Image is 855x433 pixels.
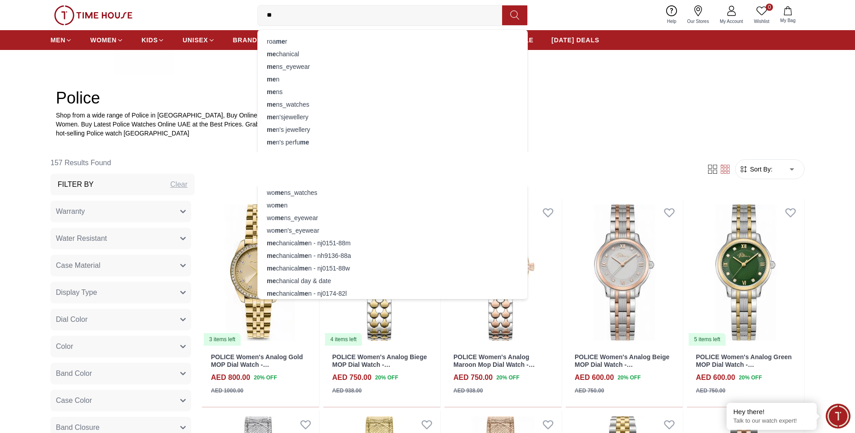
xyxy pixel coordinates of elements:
[50,255,191,276] button: Case Material
[552,32,599,48] a: [DATE] DEALS
[777,17,799,24] span: My Bag
[453,387,483,395] div: AED 938.00
[750,18,773,25] span: Wishlist
[332,387,361,395] div: AED 938.00
[202,199,319,347] a: POLICE Women's Analog Gold MOP Dial Watch - PEWLH00243033 items left
[56,130,189,137] span: hot-selling Police watch [GEOGRAPHIC_DATA]
[275,189,284,196] strong: me
[267,50,276,58] strong: me
[56,260,101,271] span: Case Material
[299,265,308,272] strong: me
[50,282,191,303] button: Display Type
[663,18,680,25] span: Help
[496,374,519,382] span: 20 % OFF
[56,287,97,298] span: Display Type
[275,227,284,234] strong: me
[50,36,65,45] span: MEN
[696,353,792,376] a: POLICE Women's Analog Green MOP Dial Watch - PEWLG0076202
[263,123,522,136] div: n's jewellery
[267,290,276,297] strong: me
[716,18,747,25] span: My Account
[233,36,262,45] span: BRANDS
[662,4,682,27] a: Help
[575,372,614,383] h4: AED 600.00
[332,353,427,376] a: POLICE Women's Analog Biege MOP Dial Watch - PEWLG0076303
[56,89,799,107] h2: Police
[276,38,285,45] strong: me
[56,341,73,352] span: Color
[50,201,191,222] button: Warranty
[204,333,241,346] div: 3 items left
[263,149,522,161] div: ns accessories
[56,368,92,379] span: Band Color
[50,390,191,411] button: Case Color
[267,239,276,247] strong: me
[211,387,243,395] div: AED 1000.00
[749,4,775,27] a: 0Wishlist
[453,353,535,376] a: POLICE Women's Analog Maroon Mop Dial Watch - PEWLG0076302
[267,252,276,259] strong: me
[263,249,522,262] div: chanical n - nh9136-88a
[739,374,762,382] span: 20 % OFF
[263,86,522,98] div: ns
[275,202,284,209] strong: me
[211,372,250,383] h4: AED 800.00
[263,136,522,149] div: n's perfu
[263,287,522,300] div: chanical n - nj0174-82l
[687,199,804,347] img: POLICE Women's Analog Green MOP Dial Watch - PEWLG0076202
[267,139,276,146] strong: me
[56,121,259,128] span: Women. Buy Latest Police Watches Online UAE at the Best Prices. Grab
[575,353,669,376] a: POLICE Women's Analog Beige MOP Dial Watch - PEWLG0076203
[566,199,683,347] img: POLICE Women's Analog Beige MOP Dial Watch - PEWLG0076203
[267,151,276,158] strong: me
[332,372,371,383] h4: AED 750.00
[50,309,191,330] button: Dial Color
[50,228,191,249] button: Water Resistant
[170,179,187,190] div: Clear
[267,126,276,133] strong: me
[263,73,522,86] div: n
[696,387,725,395] div: AED 750.00
[90,32,123,48] a: WOMEN
[300,139,309,146] strong: me
[90,36,117,45] span: WOMEN
[299,252,308,259] strong: me
[617,374,640,382] span: 20 % OFF
[267,63,276,70] strong: me
[552,36,599,45] span: [DATE] DEALS
[733,417,810,425] p: Talk to our watch expert!
[267,101,276,108] strong: me
[58,179,94,190] h3: Filter By
[263,186,522,199] div: wo ns_watches
[50,363,191,384] button: Band Color
[748,165,773,174] span: Sort By:
[263,60,522,73] div: ns_eyewear
[267,277,276,284] strong: me
[56,233,107,244] span: Water Resistant
[267,88,276,95] strong: me
[263,237,522,249] div: chanical n - nj0151-88m
[682,4,714,27] a: Our Stores
[453,372,493,383] h4: AED 750.00
[325,333,362,346] div: 4 items left
[263,48,522,60] div: chanical
[183,32,215,48] a: UNISEX
[775,5,801,26] button: My Bag
[56,112,325,119] span: Shop from a wide range of Police in [GEOGRAPHIC_DATA], Buy Online Police Watch for Men &
[50,336,191,357] button: Color
[54,5,133,25] img: ...
[263,212,522,224] div: wo ns_eyewear
[263,262,522,275] div: chanical n - nj0151-88w
[687,199,804,347] a: POLICE Women's Analog Green MOP Dial Watch - PEWLG00762025 items left
[684,18,713,25] span: Our Stores
[739,165,773,174] button: Sort By:
[56,206,85,217] span: Warranty
[56,422,100,433] span: Band Closure
[254,374,277,382] span: 20 % OFF
[299,239,308,247] strong: me
[299,290,308,297] strong: me
[375,374,398,382] span: 20 % OFF
[267,265,276,272] strong: me
[766,4,773,11] span: 0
